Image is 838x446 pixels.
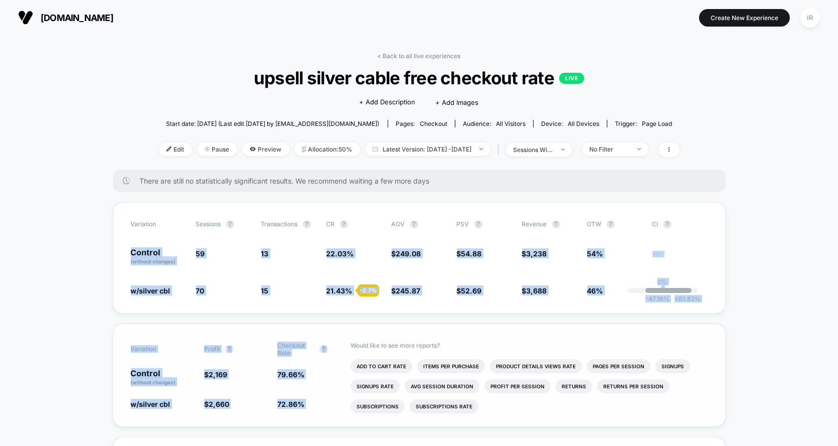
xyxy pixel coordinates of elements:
img: edit [166,146,172,152]
span: 79.66 % [277,370,304,379]
span: checkout [420,120,447,127]
span: 249.08 [396,249,421,258]
span: (without changes) [131,258,176,264]
span: 72.86 % [277,400,304,408]
span: Revenue [522,220,547,228]
div: IR [800,8,820,28]
span: Profit [204,345,220,353]
span: + Add Images [435,98,478,106]
div: No Filter [590,145,630,153]
img: end [637,148,641,150]
img: end [561,148,565,151]
li: Subscriptions [351,399,405,413]
p: Would like to see more reports? [351,342,707,349]
span: $ [204,400,229,408]
span: 54.88 [461,249,482,258]
span: 21.43 % [326,286,353,295]
li: Product Details Views Rate [490,359,582,373]
span: $ [204,370,227,379]
span: Transactions [261,220,298,228]
button: ? [303,220,311,228]
span: 15 [261,286,269,295]
span: Variation [131,220,186,228]
span: AOV [392,220,405,228]
span: + [675,295,679,303]
span: Checkout Rate [277,342,314,357]
span: 3,238 [527,249,547,258]
button: Create New Experience [699,9,790,27]
button: ? [474,220,482,228]
span: 245.87 [396,286,421,295]
span: CR [326,220,335,228]
span: 13 [261,249,269,258]
span: Preview [242,142,289,156]
p: Control [131,369,194,386]
button: [DOMAIN_NAME] [15,10,116,26]
img: Visually logo [18,10,33,25]
span: 2,660 [209,400,229,408]
p: LIVE [559,73,584,84]
span: All Visitors [496,120,526,127]
li: Profit Per Session [484,379,551,393]
button: ? [663,220,672,228]
span: w/silver cbl [131,400,171,408]
span: Pause [197,142,237,156]
button: ? [340,220,348,228]
button: ? [607,220,615,228]
img: end [205,146,210,152]
span: | [495,142,506,157]
div: - 2.7 % [358,284,379,296]
span: $ [522,286,547,295]
button: ? [552,220,560,228]
span: $ [522,249,547,258]
img: calendar [373,146,378,152]
span: -47.16 % [645,295,669,303]
span: Sessions [196,220,221,228]
span: Latest Version: [DATE] - [DATE] [365,142,490,156]
p: 0% [657,278,667,285]
button: ? [225,345,233,353]
li: Items Per Purchase [417,359,485,373]
button: ? [319,345,327,353]
p: | [661,285,663,293]
img: rebalance [302,146,306,152]
button: ? [410,220,418,228]
span: There are still no statistically significant results. We recommend waiting a few more days [140,177,706,185]
span: Device: [533,120,607,127]
span: 46% [587,286,603,295]
span: $ [392,249,421,258]
li: Pages Per Session [587,359,650,373]
span: all devices [568,120,599,127]
span: --- [652,251,708,265]
span: Edit [159,142,192,156]
span: $ [457,249,482,258]
span: [DOMAIN_NAME] [41,13,113,23]
span: Allocation: 50% [294,142,360,156]
li: Signups [655,359,690,373]
p: Control [131,248,186,265]
li: Add To Cart Rate [351,359,412,373]
span: 70 [196,286,205,295]
div: sessions with impression [514,146,554,154]
span: 54% [587,249,603,258]
span: (without changes) [131,379,176,385]
span: 81.82 % [669,295,701,303]
button: IR [797,8,823,28]
span: Variation [131,342,186,357]
div: Pages: [396,120,447,127]
div: Trigger: [615,120,672,127]
span: Page Load [642,120,672,127]
span: upsell silver cable free checkout rate [185,67,653,88]
li: Returns [556,379,592,393]
img: end [479,148,483,150]
span: PSV [457,220,469,228]
span: + Add Description [359,97,415,107]
li: Signups Rate [351,379,400,393]
li: Subscriptions Rate [410,399,478,413]
span: OTW [587,220,642,228]
span: CI [652,220,708,228]
span: w/silver cbl [131,286,171,295]
li: Returns Per Session [597,379,669,393]
a: < Back to all live experiences [378,52,461,60]
span: 22.03 % [326,249,354,258]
